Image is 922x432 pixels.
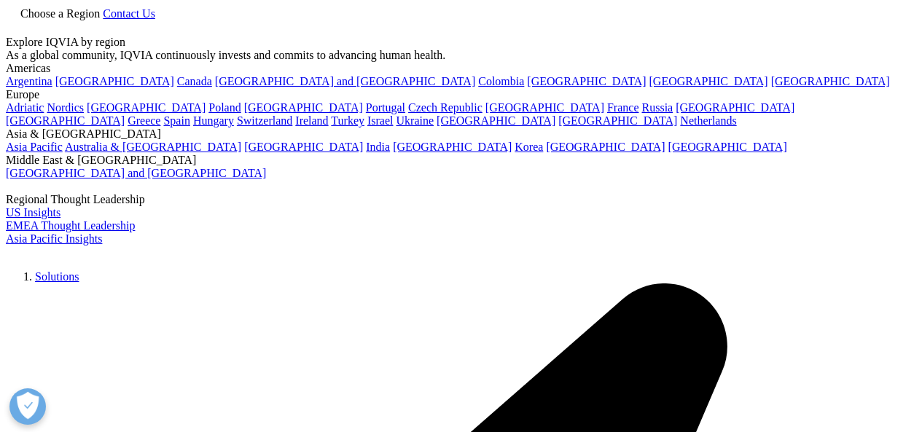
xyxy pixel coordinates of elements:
a: India [366,141,390,153]
a: Netherlands [680,114,736,127]
a: Greece [128,114,160,127]
a: Australia & [GEOGRAPHIC_DATA] [65,141,241,153]
a: [GEOGRAPHIC_DATA] [485,101,604,114]
a: Colombia [478,75,524,87]
a: Adriatic [6,101,44,114]
a: [GEOGRAPHIC_DATA] [244,141,363,153]
div: Europe [6,88,916,101]
div: As a global community, IQVIA continuously invests and commits to advancing human health. [6,49,916,62]
a: Spain [163,114,190,127]
a: Russia [642,101,673,114]
div: Explore IQVIA by region [6,36,916,49]
a: Solutions [35,270,79,283]
a: Contact Us [103,7,155,20]
a: [GEOGRAPHIC_DATA] [6,114,125,127]
a: [GEOGRAPHIC_DATA] [55,75,174,87]
a: EMEA Thought Leadership [6,219,135,232]
a: [GEOGRAPHIC_DATA] [558,114,677,127]
a: Czech Republic [408,101,483,114]
a: [GEOGRAPHIC_DATA] [649,75,768,87]
a: Canada [177,75,212,87]
a: Turkey [331,114,364,127]
div: Regional Thought Leadership [6,193,916,206]
a: Korea [515,141,543,153]
a: [GEOGRAPHIC_DATA] [244,101,363,114]
a: Portugal [366,101,405,114]
a: [GEOGRAPHIC_DATA] and [GEOGRAPHIC_DATA] [6,167,266,179]
a: Hungary [193,114,234,127]
a: [GEOGRAPHIC_DATA] and [GEOGRAPHIC_DATA] [215,75,475,87]
a: Asia Pacific [6,141,63,153]
a: Asia Pacific Insights [6,232,102,245]
a: [GEOGRAPHIC_DATA] [87,101,206,114]
a: Nordics [47,101,84,114]
a: [GEOGRAPHIC_DATA] [393,141,512,153]
button: Open Preferences [9,388,46,425]
div: Americas [6,62,916,75]
a: [GEOGRAPHIC_DATA] [668,141,787,153]
a: Switzerland [237,114,292,127]
a: Israel [367,114,394,127]
a: US Insights [6,206,60,219]
a: Ireland [295,114,328,127]
a: [GEOGRAPHIC_DATA] [676,101,794,114]
a: [GEOGRAPHIC_DATA] [771,75,890,87]
a: Argentina [6,75,52,87]
a: France [607,101,639,114]
a: Poland [208,101,241,114]
a: [GEOGRAPHIC_DATA] [527,75,646,87]
span: Choose a Region [20,7,100,20]
a: Ukraine [396,114,434,127]
div: Middle East & [GEOGRAPHIC_DATA] [6,154,916,167]
a: [GEOGRAPHIC_DATA] [437,114,555,127]
a: [GEOGRAPHIC_DATA] [546,141,665,153]
div: Asia & [GEOGRAPHIC_DATA] [6,127,916,141]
